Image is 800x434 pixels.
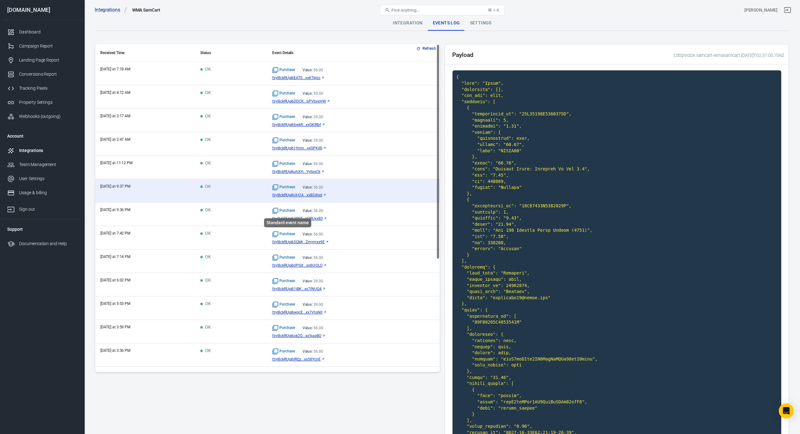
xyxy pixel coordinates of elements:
a: Webhooks (outgoing) [2,109,82,124]
strong: Value: [302,255,313,260]
a: User Settings [2,172,82,186]
div: 59.00 [302,91,323,96]
span: Standard event name [272,208,295,214]
a: fzyI8ckRUgi61fmm...xxGPKiRi [272,146,435,150]
a: Sign out [2,200,82,216]
time: 2025-09-21T21:37:00-05:00 [100,184,130,189]
time: 2025-09-21T15:59:25-05:00 [100,325,130,329]
strong: Value: [302,162,313,166]
span: fzyI8ckRUgi6wqcEfiQUpeCPUvxx7VtoN0 [272,310,322,315]
div: Integration [388,16,427,31]
span: Standard event name [272,114,295,120]
time: 2025-09-21T19:42:56-05:00 [100,231,130,235]
span: OK [200,348,211,354]
a: fzyI8ckRUgi6ok2Q...xx5jaqBO [272,334,435,338]
div: Usage & billing [19,189,77,196]
span: OK [200,161,211,166]
a: fzyI8ckRUgi65QMt...Zmymxx9E [272,240,435,244]
span: fzyI8ckRUgi61jBK1luDbifu1Xxx7fNUQ4 [272,287,322,291]
time: 2025-09-21T17:53:34-05:00 [100,301,130,306]
div: 39.00 [302,115,323,119]
a: Sign out [780,3,795,18]
div: 56.00 [302,326,323,330]
a: Dashboard [2,25,82,39]
time: 2025-09-21T18:02:52-05:00 [100,278,130,282]
time: 2025-09-22T04:12:27-05:00 [100,90,130,95]
strong: Value: [302,115,313,119]
div: Documentation and Help [19,240,77,247]
div: 59.00 [302,162,323,166]
span: Standard event name [272,255,295,261]
span: fzyI8ckRUgi6DDCKPcTLnBbPVbxxHW [272,99,326,103]
button: Refresh [415,45,438,52]
a: fzyI8ckRUgi6IRQz...xx58YcnE [272,357,435,361]
div: CdSpVoDX.samcart-wmasamcart.[DATE]T02:37:00.709Z [672,52,784,59]
span: OK [200,90,211,96]
span: Standard event name [272,161,295,167]
a: fzyI8ckRUgi66wkR...xxGKIRbf [272,123,435,127]
span: OK [200,184,211,189]
div: 39.00 [302,302,323,307]
span: fzyI8ckRUgi6EAT0ZlTdwUdvi9xxKTejzo [272,76,320,80]
span: Standard event name [272,348,295,355]
div: 56.00 [302,185,323,189]
div: Campaign Report [19,43,77,49]
strong: Value: [302,232,313,236]
span: Standard event name [272,301,295,308]
div: ⌘ + K [488,8,499,13]
li: Support [2,222,82,237]
strong: Value: [302,185,313,189]
span: Standard event name [272,137,295,144]
div: WMA SamCart [132,7,160,13]
a: Property Settings [2,95,82,109]
span: Standard event name [272,231,295,237]
th: Received Time [95,44,195,62]
div: Property Settings [19,99,77,106]
strong: Value: [302,349,313,354]
a: fzyI8ckRUgi6uhXH...YyllxxCk [272,169,435,174]
time: 2025-09-21T21:36:10-05:00 [100,208,130,212]
time: 2025-09-21T23:12:05-05:00 [100,161,132,165]
a: Landing Page Report [2,53,82,67]
div: Account id: CdSpVoDX [744,7,777,13]
span: OK [200,137,211,143]
span: fzyI8ckRUgi6uhXHvPqWRqYyllxxCk [272,169,320,174]
div: Integrations [19,147,77,154]
span: OK [200,278,211,283]
a: fzyI8ckRUgi61jBK...xx7fNUQ4 [272,287,435,291]
a: fzyI8ckRUgi6wqcE...xx7VtoN0 [272,310,435,315]
span: OK [200,301,211,307]
time: 2025-09-22T02:47:25-05:00 [100,137,130,142]
strong: Value: [302,302,313,307]
div: 56.00 [302,68,323,72]
div: 56.00 [302,255,323,260]
a: Tracking Pixels [2,81,82,95]
strong: Value: [302,138,313,143]
a: Usage & billing [2,186,82,200]
div: 56.00 [302,232,323,236]
a: Team Management [2,158,82,172]
div: scrollable content [95,44,440,372]
a: Integrations [2,144,82,158]
span: Error [200,372,215,377]
div: 39.00 [302,279,323,283]
li: Account [2,129,82,144]
a: Campaign Report [2,39,82,53]
div: Settings [465,16,497,31]
th: Event Details [267,44,440,62]
div: 56.00 [302,209,323,213]
a: Integrations [95,7,127,13]
span: fzyI8ckRUgi6UH2AysAkALOw75xxB2dtxd [272,193,322,197]
div: Webhooks (outgoing) [19,113,77,120]
div: Tracking Pixels [19,85,77,92]
span: OK [200,67,211,72]
div: [DOMAIN_NAME] [2,7,82,13]
span: Standard event name [272,90,295,97]
a: fzyI8ckRUgi6UH2A...xxB2dtxd [272,193,435,197]
div: Standard event name [264,218,311,227]
div: Dashboard [19,29,77,35]
div: Sign out [19,206,77,213]
div: Open Intercom Messenger [779,403,794,418]
span: OK [200,114,211,119]
span: fzyI8ckRUgi66wkRrHzTDIGki3xxGKIRbf [272,123,321,127]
